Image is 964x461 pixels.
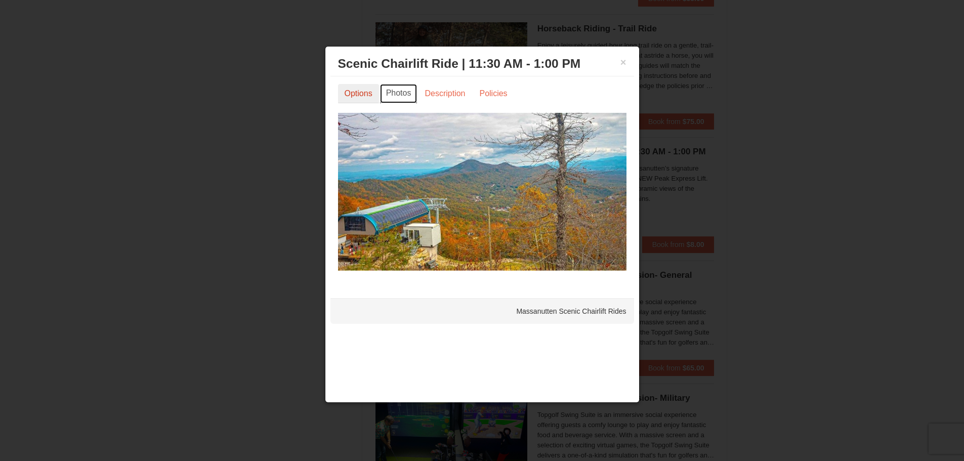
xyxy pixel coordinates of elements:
[338,113,626,271] img: 24896431-13-a88f1aaf.jpg
[380,84,417,103] a: Photos
[473,84,514,103] a: Policies
[620,57,626,67] button: ×
[338,56,626,71] h3: Scenic Chairlift Ride | 11:30 AM - 1:00 PM
[418,84,472,103] a: Description
[330,299,634,324] div: Massanutten Scenic Chairlift Rides
[338,84,379,103] a: Options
